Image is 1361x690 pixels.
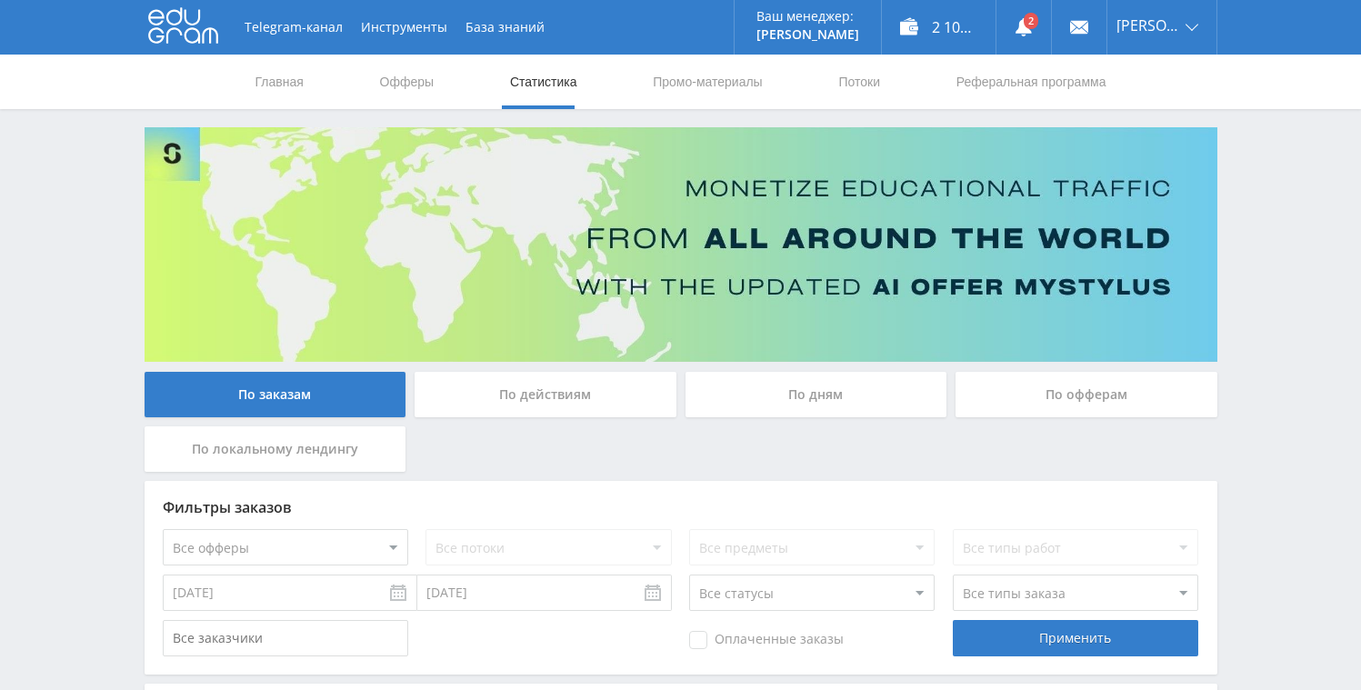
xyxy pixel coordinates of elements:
[956,372,1217,417] div: По офферам
[953,620,1198,656] div: Применить
[415,372,676,417] div: По действиям
[508,55,579,109] a: Статистика
[1116,18,1180,33] span: [PERSON_NAME]
[686,372,947,417] div: По дням
[756,27,859,42] p: [PERSON_NAME]
[756,9,859,24] p: Ваш менеджер:
[163,620,408,656] input: Все заказчики
[689,631,844,649] span: Оплаченные заказы
[145,426,406,472] div: По локальному лендингу
[955,55,1108,109] a: Реферальная программа
[651,55,764,109] a: Промо-материалы
[836,55,882,109] a: Потоки
[254,55,305,109] a: Главная
[163,499,1199,515] div: Фильтры заказов
[145,127,1217,362] img: Banner
[378,55,436,109] a: Офферы
[145,372,406,417] div: По заказам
